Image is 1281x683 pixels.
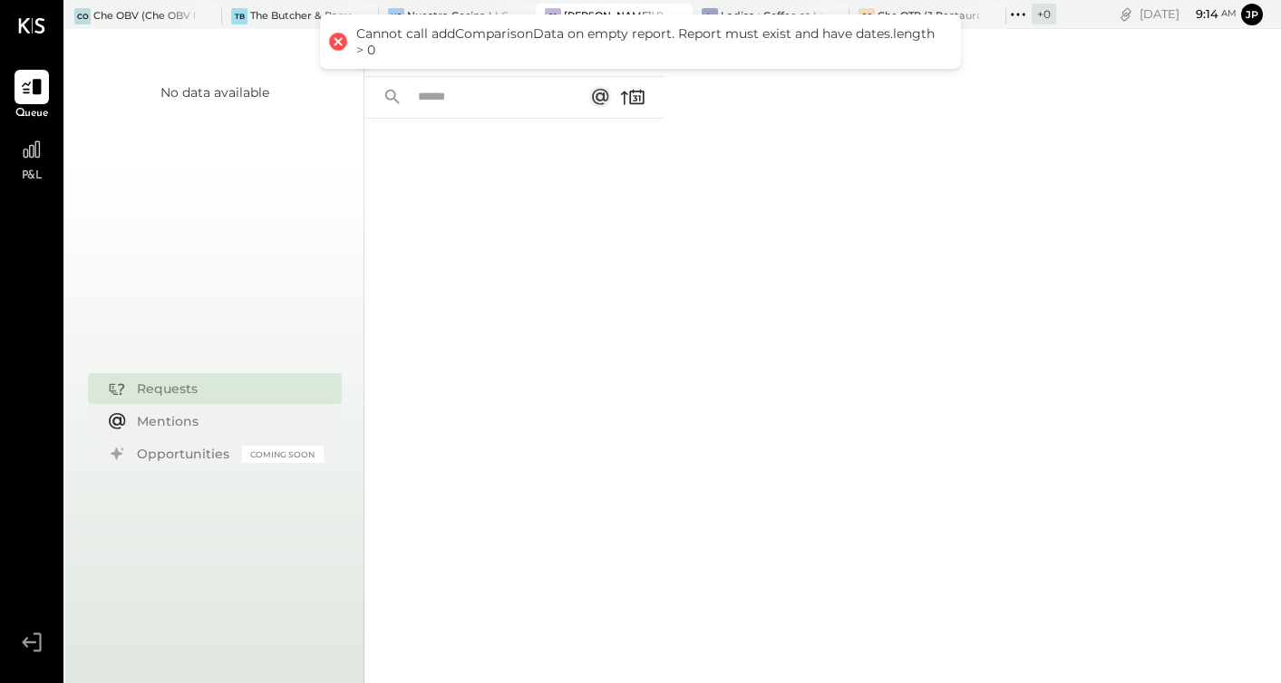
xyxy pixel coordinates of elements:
span: P&L [22,168,43,185]
span: Queue [15,106,49,122]
div: No data available [160,83,269,101]
div: Cannot call addComparisonData on empty report. Report must exist and have dates.length > 0 [356,25,943,58]
div: Coming Soon [242,446,324,463]
a: Queue [1,70,63,122]
div: Che OTR (J Restaurant LLC) - Ignite [878,9,979,24]
div: copy link [1117,5,1135,24]
div: CO [859,8,875,24]
div: [PERSON_NAME]' Rooftop - Ignite [564,9,665,24]
button: jp [1241,4,1263,25]
div: Requests [137,380,315,398]
div: NC [388,8,404,24]
span: am [1221,7,1237,20]
div: Opportunities [137,445,233,463]
span: 9 : 14 [1182,5,1218,23]
div: [DATE] [1140,5,1237,23]
div: Che OBV (Che OBV LLC) - Ignite [93,9,195,24]
div: + 0 [1032,4,1056,24]
div: Nuestra Cocina LLC - [GEOGRAPHIC_DATA] [407,9,509,24]
div: CO [74,8,91,24]
div: L: [702,8,718,24]
div: SR [545,8,561,24]
div: TB [231,8,247,24]
div: The Butcher & Barrel (L Argento LLC) - [GEOGRAPHIC_DATA] [250,9,352,24]
a: P&L [1,132,63,185]
div: Ladisa : Coffee at Lola's [721,9,822,24]
div: Mentions [137,412,315,430]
